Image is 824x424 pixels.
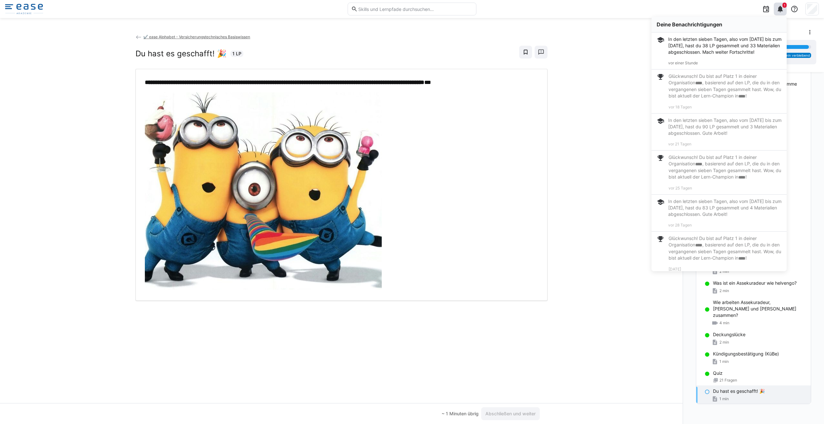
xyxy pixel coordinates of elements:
span: 1 min [719,396,729,401]
p: Wie arbeiten Assekuradeur, [PERSON_NAME] und [PERSON_NAME] zusammen? [713,299,806,318]
div: ~ 1 Minuten übrig [442,410,479,417]
span: 1 LP [232,51,241,57]
div: In den letzten sieben Tagen, also vom [DATE] bis zum [DATE], hast du 90 LP gesammelt und 3 Materi... [668,117,782,136]
p: Glückwunsch! Du bist auf Platz 1 in deiner Organisation , basierend auf den LP, die du in den ver... [669,235,782,262]
p: Deckungslücke [713,331,745,338]
span: [DATE] [669,267,681,272]
div: In den letzten sieben Tagen, also vom [DATE] bis zum [DATE], hast du 38 LP gesammelt und 33 Mater... [668,36,782,55]
p: Glückwunsch! Du bist auf Platz 1 in deiner Organisation , basierend auf den LP, die du in den ver... [669,73,782,99]
span: 2 min [719,269,729,274]
p: Kündigungsbestätigung (KüBe) [713,351,779,357]
span: vor 28 Tagen [668,223,692,227]
p: Glückwunsch! Du bist auf Platz 1 in deiner Organisation , basierend auf den LP, die du in den ver... [669,154,782,180]
div: In den letzten sieben Tagen, also vom [DATE] bis zum [DATE], hast du 83 LP gesammelt und 4 Materi... [668,198,782,217]
span: ✔️ ease Alphabet - Versicherungstechnisches Basiswissen [143,34,250,39]
input: Skills und Lernpfade durchsuchen… [358,6,473,12]
span: vor 21 Tagen [668,142,691,146]
span: 1 min verbleibend [783,53,810,57]
span: Abschließen und weiter [484,410,537,417]
button: Abschließen und weiter [481,407,540,420]
p: Du hast es geschafft! 🎉 [713,388,765,394]
span: 1 min [719,359,729,364]
h2: Du hast es geschafft! 🎉 [136,49,227,59]
p: Was ist ein Assekuradeur wie helvengo? [713,280,797,286]
span: vor 18 Tagen [669,105,692,109]
span: 1 [784,3,785,7]
span: 2 min [719,288,729,293]
span: 4 min [719,320,729,326]
span: vor einer Stunde [668,60,698,65]
div: Deine Benachrichtigungen [657,21,782,28]
a: ✔️ ease Alphabet - Versicherungstechnisches Basiswissen [136,34,250,39]
p: Quiz [713,370,723,376]
span: vor 25 Tagen [669,186,692,190]
span: 21 Fragen [719,378,737,383]
span: 2 min [719,340,729,345]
